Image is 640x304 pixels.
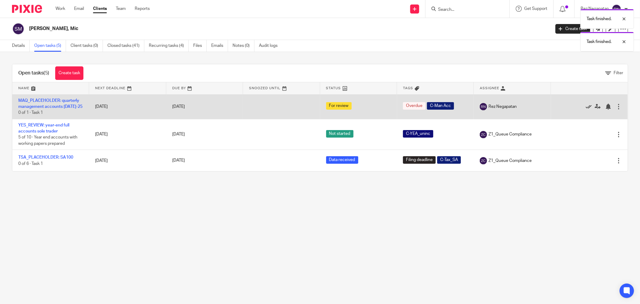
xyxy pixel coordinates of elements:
a: Work [56,6,65,12]
span: Filing deadline [403,156,436,164]
img: svg%3E [612,4,621,14]
span: C-YEA_uninc [403,130,433,138]
a: Client tasks (0) [71,40,103,52]
span: 5 of 10 · Year end accounts with working papers prepared [18,135,77,146]
span: (5) [44,71,49,75]
span: Not started [326,130,353,138]
a: Clients [93,6,107,12]
span: Rez Negapatan [488,104,517,110]
img: svg%3E [480,157,487,164]
img: svg%3E [480,131,487,138]
a: MAQ_PLACEHOLDER: quarterly management accounts [DATE]-25 [18,99,83,109]
span: Tags [403,87,413,90]
span: Data received [326,156,358,164]
a: Recurring tasks (4) [149,40,189,52]
a: Open tasks (5) [34,40,66,52]
img: svg%3E [480,103,487,110]
span: C-Man Acc [427,102,454,110]
p: Task finished. [587,16,611,22]
a: Files [193,40,207,52]
a: Notes (0) [233,40,254,52]
span: [DATE] [172,105,185,109]
td: [DATE] [89,150,166,171]
h1: Open tasks [18,70,49,76]
a: YES_REVIEW: year-end full accounts sole trader [18,123,69,133]
span: C-Tax_SA [437,156,461,164]
span: Filter [614,71,623,75]
h2: [PERSON_NAME], Mic [29,26,443,32]
p: Task finished. [587,39,611,45]
span: Z1_Queue Compliance [488,131,532,137]
span: 0 of 1 · Task 1 [18,111,43,115]
a: Create task [55,66,83,80]
span: 0 of 6 · Task 1 [18,162,43,166]
a: TSA_PLACEHOLDER: SA100 [18,155,73,160]
span: Status [326,87,341,90]
a: Emails [211,40,228,52]
a: Closed tasks (41) [107,40,144,52]
span: [DATE] [172,132,185,137]
img: Pixie [12,5,42,13]
span: For review [326,102,352,110]
td: [DATE] [89,119,166,150]
span: [DATE] [172,159,185,163]
img: svg%3E [12,23,25,35]
a: Audit logs [259,40,282,52]
span: Snoozed Until [249,87,281,90]
td: [DATE] [89,94,166,119]
a: Team [116,6,126,12]
a: Mark as done [586,104,595,110]
a: Details [12,40,30,52]
span: Z1_Queue Compliance [488,158,532,164]
a: Email [74,6,84,12]
span: Overdue [403,102,425,110]
a: Reports [135,6,150,12]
